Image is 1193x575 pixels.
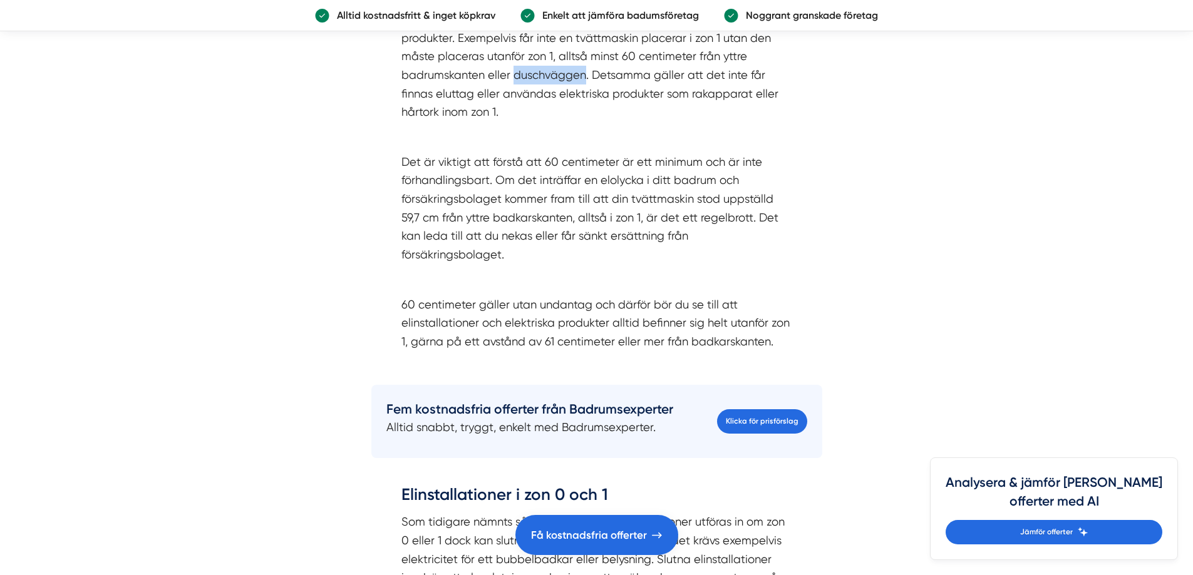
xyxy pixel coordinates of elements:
[1020,526,1073,538] span: Jämför offerter
[738,8,878,23] p: Noggrant granskade företag
[386,418,673,437] p: Alltid snabbt, tryggt, enkelt med Badrumsexperter.
[946,520,1162,544] a: Jämför offerter
[386,400,673,418] h4: Fem kostnadsfria offerter från Badrumsexperter
[515,515,678,555] a: Få kostnadsfria offerter
[401,484,792,512] h3: Elinstallationer i zon 0 och 1
[401,10,792,121] p: I zon 0 och 1 får inga öppna elinstallationer finnas eller elektriska produkter. Exempelvis får i...
[401,295,792,351] p: 60 centimeter gäller utan undantag och därför bör du se till att elinstallationer och elektriska ...
[717,409,807,434] a: Klicka för prisförslag
[946,473,1162,520] h4: Analysera & jämför [PERSON_NAME] offerter med AI
[531,527,647,544] span: Få kostnadsfria offerter
[401,153,792,264] p: Det är viktigt att förstå att 60 centimeter är ett minimum och är inte förhandlingsbart. Om det i...
[329,8,495,23] p: Alltid kostnadsfritt & inget köpkrav
[535,8,699,23] p: Enkelt att jämföra badumsföretag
